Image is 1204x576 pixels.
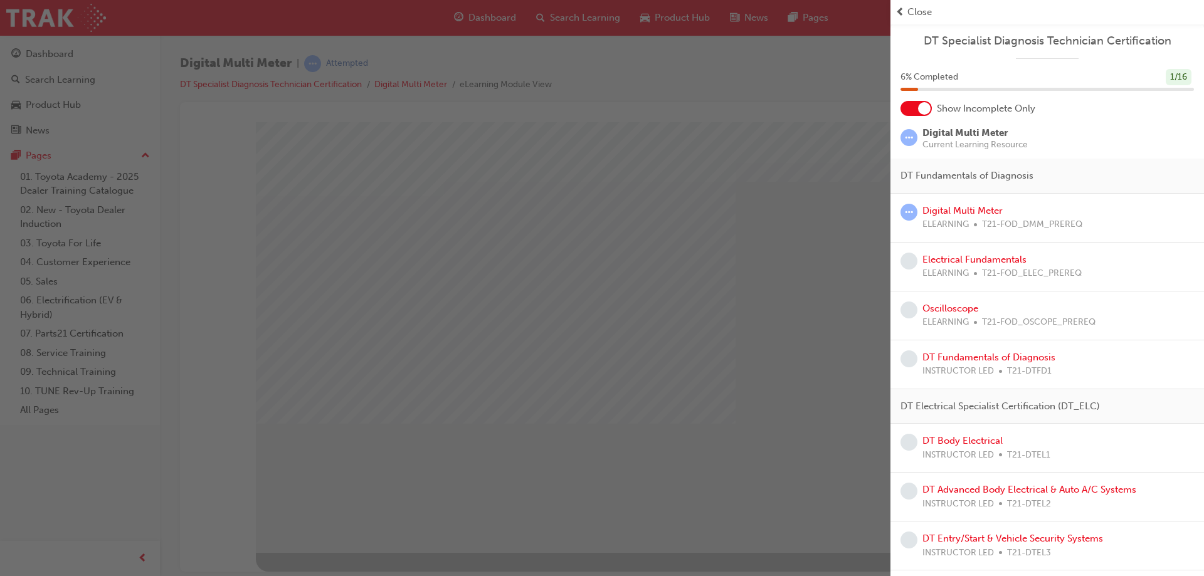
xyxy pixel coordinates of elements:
span: learningRecordVerb_NONE-icon [900,350,917,367]
span: learningRecordVerb_NONE-icon [900,434,917,451]
span: ELEARNING [922,315,969,330]
span: Current Learning Resource [922,140,1028,149]
span: learningRecordVerb_NONE-icon [900,531,917,548]
span: ELEARNING [922,217,969,232]
span: T21-DTEL1 [1007,448,1050,463]
span: learningRecordVerb_ATTEMPT-icon [900,129,917,146]
span: Digital Multi Meter [922,127,1008,139]
span: DT Fundamentals of Diagnosis [900,169,1033,183]
span: DT Electrical Specialist Certification (DT_ELC) [900,399,1100,414]
a: Oscilloscope [922,303,978,314]
span: prev-icon [895,5,905,19]
span: T21-DTEL2 [1007,497,1051,511]
span: T21-FOD_OSCOPE_PREREQ [982,315,1096,330]
span: learningRecordVerb_NONE-icon [900,301,917,318]
a: DT Fundamentals of Diagnosis [922,352,1055,363]
span: INSTRUCTOR LED [922,546,994,560]
span: learningRecordVerb_ATTEMPT-icon [900,204,917,221]
a: DT Specialist Diagnosis Technician Certification [900,34,1194,48]
div: 1 / 16 [1166,69,1191,86]
span: Show Incomplete Only [937,102,1035,116]
span: T21-FOD_DMM_PREREQ [982,217,1082,232]
a: DT Body Electrical [922,435,1003,446]
a: DT Advanced Body Electrical & Auto A/C Systems [922,484,1136,495]
span: learningRecordVerb_NONE-icon [900,253,917,270]
span: T21-FOD_ELEC_PREREQ [982,266,1082,281]
a: DT Entry/Start & Vehicle Security Systems [922,533,1103,544]
span: Close [907,5,932,19]
span: learningRecordVerb_NONE-icon [900,483,917,500]
span: T21-DTFD1 [1007,364,1052,379]
a: Digital Multi Meter [922,205,1003,216]
span: INSTRUCTOR LED [922,497,994,511]
span: INSTRUCTOR LED [922,364,994,379]
span: T21-DTEL3 [1007,546,1051,560]
button: prev-iconClose [895,5,1199,19]
div: BACK Trigger this button to go to the previous slide [66,431,145,453]
a: Electrical Fundamentals [922,254,1027,265]
span: 6 % Completed [900,70,958,85]
span: INSTRUCTOR LED [922,448,994,463]
span: ELEARNING [922,266,969,281]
